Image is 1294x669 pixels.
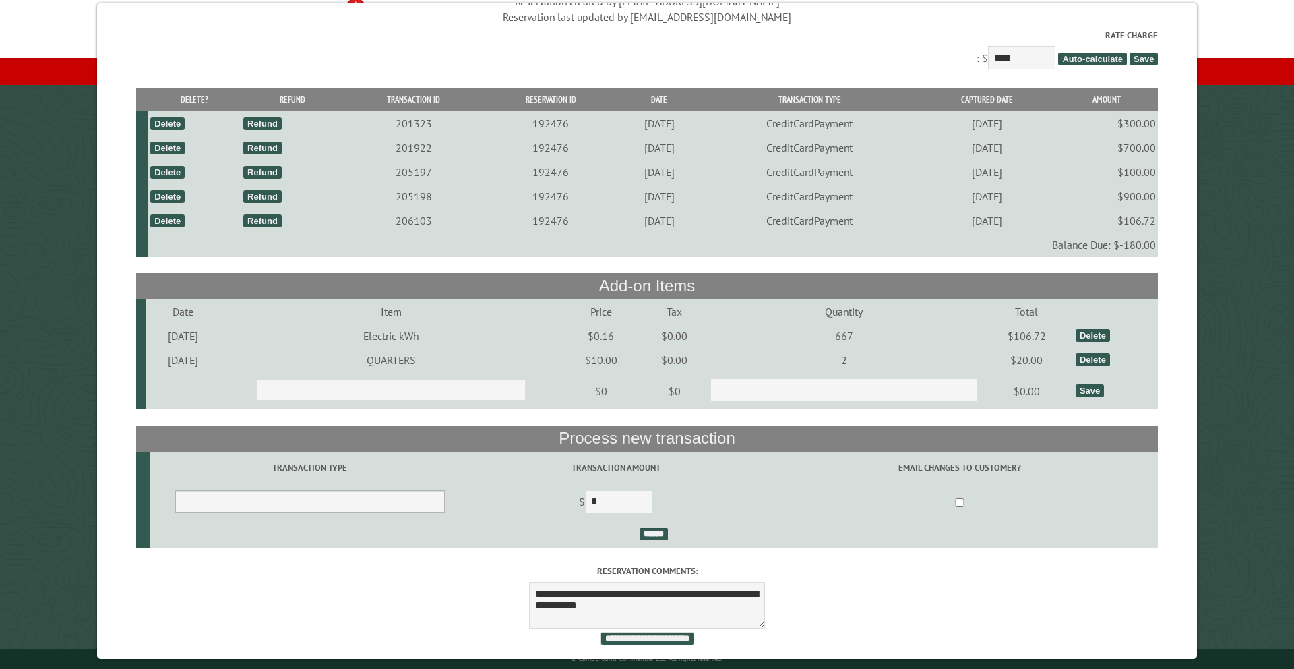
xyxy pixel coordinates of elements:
td: $106.72 [980,324,1074,348]
div: Delete [150,166,185,179]
td: $100.00 [1055,160,1158,184]
td: 205198 [344,184,484,208]
th: Date [617,88,700,111]
div: Refund [243,117,282,130]
td: 201323 [344,111,484,136]
div: Delete [150,190,185,203]
td: [DATE] [617,111,700,136]
td: $300.00 [1055,111,1158,136]
td: Electric kWh [221,324,561,348]
th: Transaction Type [701,88,919,111]
td: CreditCardPayment [701,160,919,184]
td: 2 [708,348,980,372]
td: $ [470,484,762,522]
td: 192476 [484,160,618,184]
td: $0.16 [561,324,641,348]
td: [DATE] [919,136,1055,160]
td: 201922 [344,136,484,160]
td: 192476 [484,111,618,136]
td: CreditCardPayment [701,208,919,233]
td: $900.00 [1055,184,1158,208]
div: Delete [1076,329,1110,342]
small: © Campground Commander LLC. All rights reserved. [571,654,723,663]
div: Delete [150,142,185,154]
th: Process new transaction [136,426,1159,451]
th: Add-on Items [136,273,1159,299]
div: Save [1076,384,1104,397]
td: 192476 [484,136,618,160]
div: Refund [243,214,282,227]
td: [DATE] [919,160,1055,184]
td: Price [561,299,641,324]
td: [DATE] [146,348,221,372]
td: [DATE] [919,111,1055,136]
div: Refund [243,142,282,154]
td: $0.00 [980,372,1074,410]
td: $0 [561,372,641,410]
div: Delete [1076,353,1110,366]
td: [DATE] [617,160,700,184]
td: $0.00 [641,324,708,348]
td: 667 [708,324,980,348]
td: Item [221,299,561,324]
td: CreditCardPayment [701,184,919,208]
td: 192476 [484,184,618,208]
div: : $ [136,29,1159,73]
td: 192476 [484,208,618,233]
td: $106.72 [1055,208,1158,233]
td: [DATE] [617,208,700,233]
label: Rate Charge [136,29,1159,42]
label: Reservation comments: [136,564,1159,577]
div: Delete [150,117,185,130]
td: QUARTERS [221,348,561,372]
td: CreditCardPayment [701,136,919,160]
div: Reservation last updated by [EMAIL_ADDRESS][DOMAIN_NAME] [136,9,1159,24]
td: [DATE] [146,324,221,348]
td: [DATE] [617,136,700,160]
td: $0 [641,372,708,410]
th: Transaction ID [344,88,484,111]
td: [DATE] [919,208,1055,233]
th: Captured Date [919,88,1055,111]
div: Refund [243,190,282,203]
td: $20.00 [980,348,1074,372]
td: [DATE] [617,184,700,208]
td: 206103 [344,208,484,233]
th: Amount [1055,88,1158,111]
span: Auto-calculate [1058,53,1127,65]
td: [DATE] [919,184,1055,208]
td: 205197 [344,160,484,184]
div: Refund [243,166,282,179]
td: Tax [641,299,708,324]
td: Date [146,299,221,324]
td: $10.00 [561,348,641,372]
td: Total [980,299,1074,324]
td: $0.00 [641,348,708,372]
th: Refund [241,88,344,111]
label: Transaction Type [152,461,468,474]
th: Delete? [148,88,241,111]
td: $700.00 [1055,136,1158,160]
label: Email changes to customer? [764,461,1156,474]
td: Quantity [708,299,980,324]
div: Delete [150,214,185,227]
td: CreditCardPayment [701,111,919,136]
label: Transaction Amount [472,461,760,474]
td: Balance Due: $-180.00 [148,233,1158,257]
th: Reservation ID [484,88,618,111]
span: Save [1130,53,1158,65]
